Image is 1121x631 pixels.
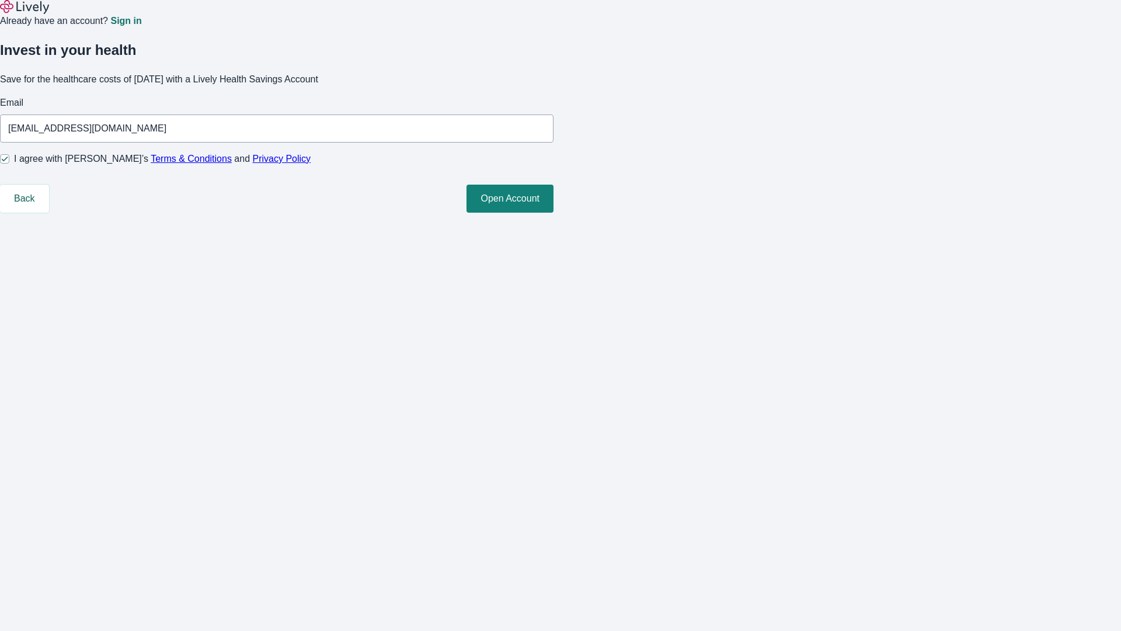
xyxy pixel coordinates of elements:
span: I agree with [PERSON_NAME]’s and [14,152,311,166]
a: Privacy Policy [253,154,311,164]
a: Sign in [110,16,141,26]
button: Open Account [466,185,553,213]
a: Terms & Conditions [151,154,232,164]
